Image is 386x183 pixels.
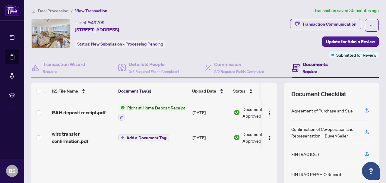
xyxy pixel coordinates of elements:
th: Upload Date [190,83,231,99]
article: Transaction saved 35 minutes ago [314,7,379,14]
th: Document Tag(s) [116,83,190,99]
span: Right at Home Deposit Receipt [125,104,188,111]
button: Transaction Communication [290,19,361,29]
img: Logo [267,111,272,116]
div: Transaction Communication [302,19,356,29]
span: wire transfer confirmation.pdf [52,130,113,145]
span: 3/3 Required Fields Completed [129,69,179,74]
span: View Transaction [75,8,107,14]
h4: Transaction Wizard [43,61,85,68]
button: Logo [265,133,274,142]
h4: Details & People [129,61,179,68]
span: Document Checklist [291,90,346,98]
li: / [71,7,73,14]
button: Add a Document Tag [118,134,169,141]
h4: Documents [303,61,328,68]
button: Update for Admin Review [322,36,379,47]
span: (2) File Name [52,88,78,94]
div: Ticket #: [75,19,105,26]
span: plus [121,136,124,139]
span: BS [9,167,16,175]
div: FINTRAC ID(s) [291,151,319,157]
div: Status: [75,40,166,48]
td: [DATE] [190,125,231,150]
span: Upload Date [192,88,216,94]
th: (2) File Name [49,83,116,99]
span: Required [303,69,317,74]
span: Update for Admin Review [326,37,375,46]
th: Status [231,83,282,99]
span: [STREET_ADDRESS] [75,26,119,33]
div: FINTRAC PEP/HIO Record [291,171,341,178]
span: 2/2 Required Fields Completed [214,69,264,74]
span: RAH deposit receipt.pdf [52,109,106,116]
img: Document Status [233,109,240,116]
img: Status Icon [118,104,125,111]
span: Add a Document Tag [126,136,166,140]
span: Status [233,88,245,94]
button: Open asap [362,162,380,180]
img: IMG-C12046344_1.jpg [32,19,70,48]
img: logo [5,5,19,16]
span: New Submission - Processing Pending [91,41,163,47]
div: Confirmation of Co-operation and Representation—Buyer/Seller [291,126,357,139]
img: Logo [267,136,272,140]
button: Logo [265,108,274,117]
button: Status IconRight at Home Deposit Receipt [118,104,188,121]
span: 49709 [91,20,105,25]
td: [DATE] [190,99,231,125]
span: Submitted for Review [336,52,376,58]
img: Document Status [233,134,240,141]
span: home [31,9,36,13]
span: Deal Processing [38,8,68,14]
button: Add a Document Tag [118,134,169,141]
div: Agreement of Purchase and Sale [291,107,353,114]
h4: Commission [214,61,264,68]
span: Document Approved [242,106,280,119]
span: Document Approved [242,131,280,144]
span: ellipsis [370,23,374,27]
span: Required [43,69,57,74]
